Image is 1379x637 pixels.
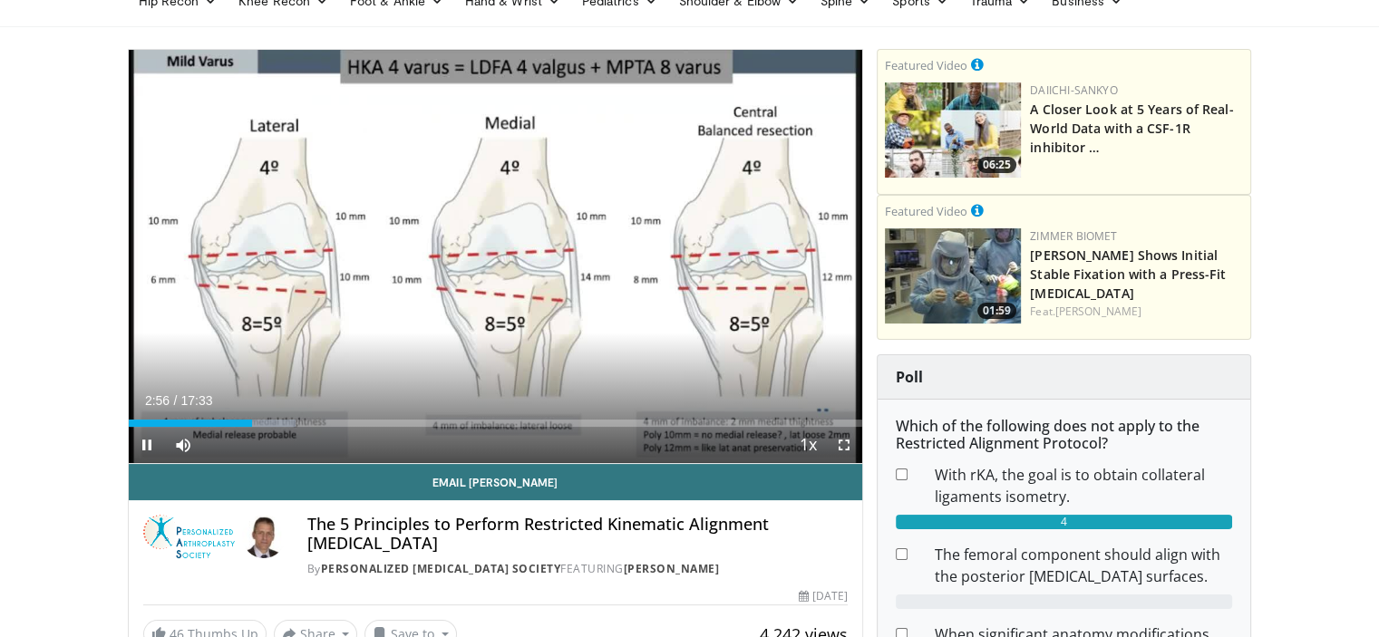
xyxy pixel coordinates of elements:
button: Fullscreen [826,427,862,463]
a: Personalized [MEDICAL_DATA] Society [321,561,561,576]
a: [PERSON_NAME] [624,561,720,576]
span: 17:33 [180,393,212,408]
a: [PERSON_NAME] [1055,304,1141,319]
div: Feat. [1030,304,1243,320]
span: 2:56 [145,393,170,408]
a: 01:59 [885,228,1021,323]
a: 06:25 [885,82,1021,178]
a: Email [PERSON_NAME] [129,464,863,500]
h4: The 5 Principles to Perform Restricted Kinematic Alignment [MEDICAL_DATA] [307,515,849,554]
img: Avatar [242,515,286,558]
span: / [174,393,178,408]
small: Featured Video [885,57,967,73]
strong: Poll [896,367,923,387]
img: 93c22cae-14d1-47f0-9e4a-a244e824b022.png.150x105_q85_crop-smart_upscale.jpg [885,82,1021,178]
span: 01:59 [977,303,1016,319]
button: Mute [165,427,201,463]
h6: Which of the following does not apply to the Restricted Alignment Protocol? [896,418,1232,452]
video-js: Video Player [129,50,863,464]
a: Zimmer Biomet [1030,228,1117,244]
a: [PERSON_NAME] Shows Initial Stable Fixation with a Press-Fit [MEDICAL_DATA] [1030,246,1226,302]
button: Playback Rate [790,427,826,463]
small: Featured Video [885,203,967,219]
div: By FEATURING [307,561,849,577]
a: Daiichi-Sankyo [1030,82,1117,98]
div: Progress Bar [129,420,863,427]
div: [DATE] [799,588,848,604]
button: Pause [129,427,165,463]
div: 4 [896,515,1232,529]
span: 06:25 [977,157,1016,173]
a: A Closer Look at 5 Years of Real-World Data with a CSF-1R inhibitor … [1030,101,1233,156]
img: 6bc46ad6-b634-4876-a934-24d4e08d5fac.150x105_q85_crop-smart_upscale.jpg [885,228,1021,323]
img: Personalized Arthroplasty Society [143,515,235,558]
dd: The femoral component should align with the posterior [MEDICAL_DATA] surfaces. [921,544,1246,587]
dd: With rKA, the goal is to obtain collateral ligaments isometry. [921,464,1246,507]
